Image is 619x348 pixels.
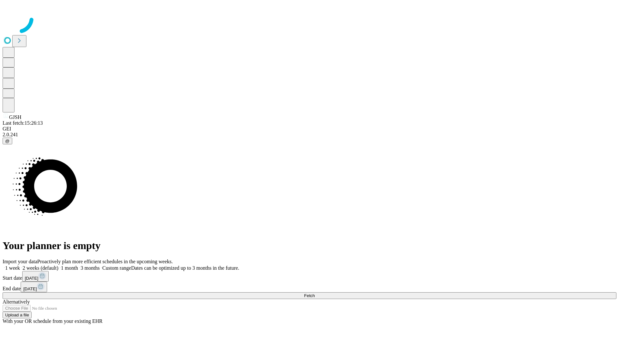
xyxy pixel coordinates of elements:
[3,138,12,144] button: @
[3,271,616,282] div: Start date
[3,299,30,304] span: Alternatively
[81,265,100,271] span: 3 months
[3,132,616,138] div: 2.0.241
[3,318,103,324] span: With your OR schedule from your existing EHR
[61,265,78,271] span: 1 month
[23,286,37,291] span: [DATE]
[3,126,616,132] div: GEI
[3,312,32,318] button: Upload a file
[23,265,58,271] span: 2 weeks (default)
[102,265,131,271] span: Custom range
[3,259,37,264] span: Import your data
[3,282,616,292] div: End date
[5,139,10,143] span: @
[304,293,315,298] span: Fetch
[37,259,173,264] span: Proactively plan more efficient schedules in the upcoming weeks.
[22,271,49,282] button: [DATE]
[9,114,21,120] span: GJSH
[131,265,239,271] span: Dates can be optimized up to 3 months in the future.
[3,292,616,299] button: Fetch
[5,265,20,271] span: 1 week
[21,282,47,292] button: [DATE]
[3,120,43,126] span: Last fetch: 15:26:13
[3,240,616,252] h1: Your planner is empty
[25,276,38,281] span: [DATE]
